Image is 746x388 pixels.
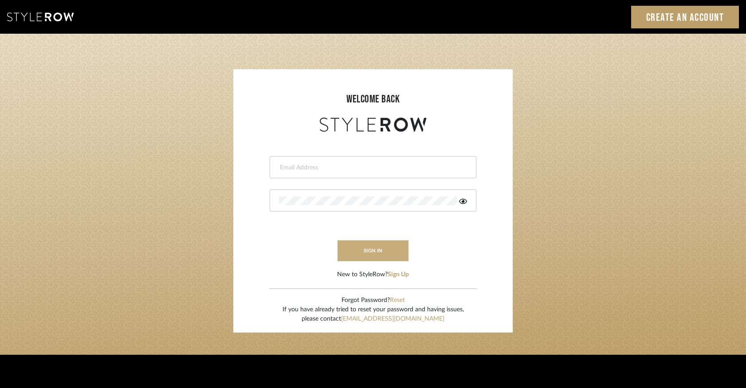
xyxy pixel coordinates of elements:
[283,296,464,305] div: Forgot Password?
[341,316,444,322] a: [EMAIL_ADDRESS][DOMAIN_NAME]
[337,270,409,279] div: New to StyleRow?
[338,240,408,261] button: sign in
[283,305,464,324] div: If you have already tried to reset your password and having issues, please contact
[390,296,405,305] button: Reset
[279,163,465,172] input: Email Address
[631,6,739,28] a: Create an Account
[388,270,409,279] button: Sign Up
[242,91,504,107] div: welcome back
